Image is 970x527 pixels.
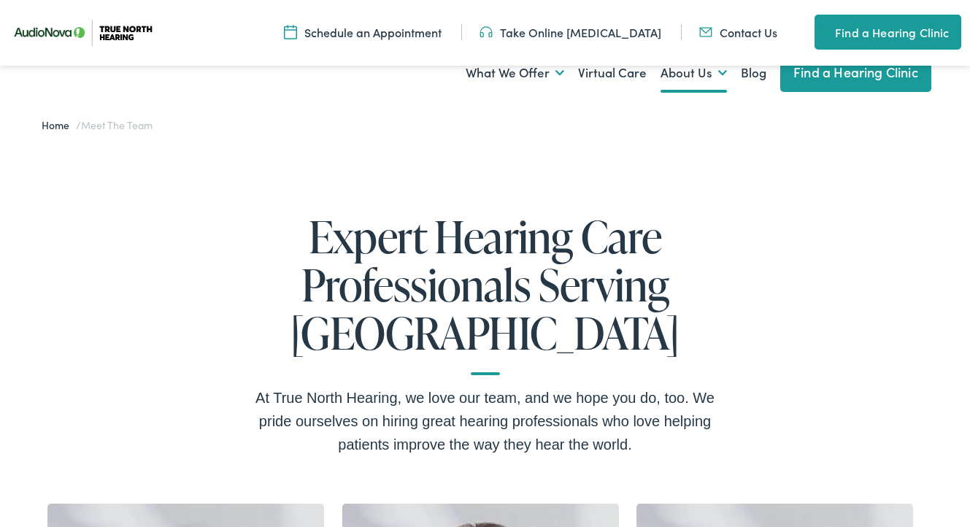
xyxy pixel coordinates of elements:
[780,53,931,92] a: Find a Hearing Clinic
[480,24,493,40] img: Headphones icon in color code ffb348
[81,118,152,132] span: Meet the Team
[661,46,727,100] a: About Us
[699,24,777,40] a: Contact Us
[699,24,712,40] img: Mail icon in color code ffb348, used for communication purposes
[815,15,961,50] a: Find a Hearing Clinic
[741,46,766,100] a: Blog
[42,118,76,132] a: Home
[815,23,828,41] img: utility icon
[252,212,719,375] h1: Expert Hearing Care Professionals Serving [GEOGRAPHIC_DATA]
[578,46,647,100] a: Virtual Care
[252,386,719,456] div: At True North Hearing, we love our team, and we hope you do, too. We pride ourselves on hiring gr...
[284,24,297,40] img: Icon symbolizing a calendar in color code ffb348
[42,118,152,132] span: /
[466,46,564,100] a: What We Offer
[284,24,442,40] a: Schedule an Appointment
[480,24,661,40] a: Take Online [MEDICAL_DATA]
